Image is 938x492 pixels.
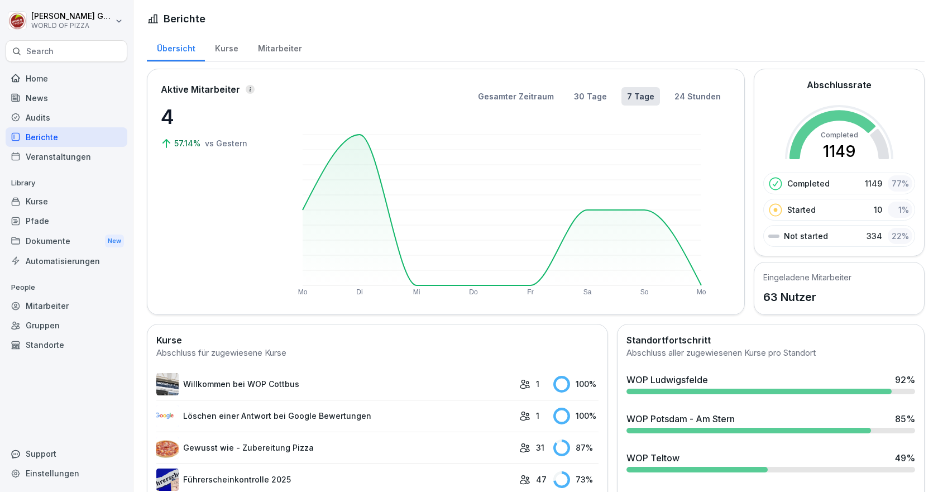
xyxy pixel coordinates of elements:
div: WOP Teltow [626,451,679,465]
p: Aktive Mitarbeiter [161,83,240,96]
p: WORLD OF PIZZA [31,22,113,30]
h1: Berichte [164,11,205,26]
p: 10 [874,204,882,216]
a: Pfade [6,211,127,231]
button: Gesamter Zeitraum [472,87,559,106]
div: 73 % [553,471,599,488]
a: WOP Ludwigsfelde92% [622,369,920,399]
a: Kurse [205,33,248,61]
div: 85 % [895,412,915,426]
a: DokumenteNew [6,231,127,251]
a: News [6,88,127,108]
p: 4 [161,102,272,132]
a: Willkommen bei WOP Cottbus [156,373,514,395]
text: Sa [583,288,592,296]
div: New [105,235,124,247]
a: Übersicht [147,33,205,61]
img: ax2nnx46jihk0u0mqtqfo3fl.png [156,373,179,395]
a: Führerscheinkontrolle 2025 [156,469,514,491]
h5: Eingeladene Mitarbeiter [763,271,851,283]
text: Mi [413,288,420,296]
div: 22 % [888,228,912,244]
button: 7 Tage [621,87,660,106]
p: 1 [536,378,539,390]
p: 31 [536,442,544,453]
img: s93ht26mv7ymj1vrnqc7xuzu.png [156,437,179,459]
div: 49 % [895,451,915,465]
div: 92 % [895,373,915,386]
a: Veranstaltungen [6,147,127,166]
p: 1149 [865,178,882,189]
a: Einstellungen [6,464,127,483]
p: People [6,279,127,297]
text: Di [356,288,362,296]
a: Standorte [6,335,127,355]
h2: Standortfortschritt [626,333,915,347]
div: Support [6,444,127,464]
a: WOP Teltow49% [622,447,920,477]
a: Mitarbeiter [6,296,127,316]
a: Gruppen [6,316,127,335]
p: Not started [784,230,828,242]
div: WOP Potsdam - Am Stern [626,412,735,426]
div: 100 % [553,376,599,393]
div: 77 % [888,175,912,192]
a: Mitarbeiter [248,33,312,61]
p: Started [787,204,816,216]
text: Mo [298,288,308,296]
div: 1 % [888,202,912,218]
a: Löschen einer Antwort bei Google Bewertungen [156,405,514,427]
img: kp3cph9beugg37kbjst8gl5x.png [156,469,179,491]
div: Dokumente [6,231,127,251]
p: Completed [787,178,830,189]
a: Audits [6,108,127,127]
img: rfw3neovmcky7iknxqrn3vpn.png [156,405,179,427]
p: Library [6,174,127,192]
a: Gewusst wie - Zubereitung Pizza [156,437,514,459]
a: WOP Potsdam - Am Stern85% [622,408,920,438]
p: 57.14% [174,137,203,149]
text: Do [469,288,478,296]
p: 1 [536,410,539,422]
text: Fr [527,288,533,296]
p: 47 [536,474,547,485]
div: 100 % [553,408,599,424]
div: 87 % [553,440,599,456]
h2: Kurse [156,333,599,347]
div: Abschluss für zugewiesene Kurse [156,347,599,360]
div: WOP Ludwigsfelde [626,373,708,386]
p: Search [26,46,54,57]
a: Kurse [6,192,127,211]
p: 334 [867,230,882,242]
a: Automatisierungen [6,251,127,271]
h2: Abschlussrate [807,78,872,92]
button: 24 Stunden [669,87,726,106]
p: [PERSON_NAME] Goldmann [31,12,113,21]
p: 63 Nutzer [763,289,851,305]
p: vs Gestern [205,137,247,149]
button: 30 Tage [568,87,612,106]
a: Home [6,69,127,88]
text: So [640,288,649,296]
div: Abschluss aller zugewiesenen Kurse pro Standort [626,347,915,360]
text: Mo [697,288,706,296]
a: Berichte [6,127,127,147]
